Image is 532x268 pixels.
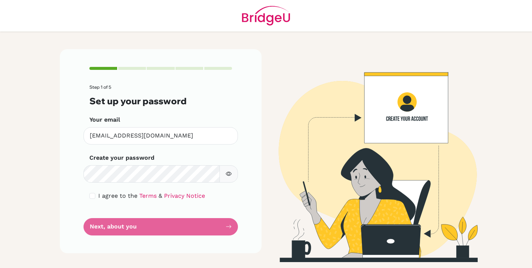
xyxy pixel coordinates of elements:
[83,127,238,145] input: Insert your email*
[164,192,205,199] a: Privacy Notice
[89,84,111,90] span: Step 1 of 5
[139,192,157,199] a: Terms
[89,115,120,124] label: Your email
[98,192,137,199] span: I agree to the
[158,192,162,199] span: &
[89,153,154,162] label: Create your password
[89,96,232,106] h3: Set up your password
